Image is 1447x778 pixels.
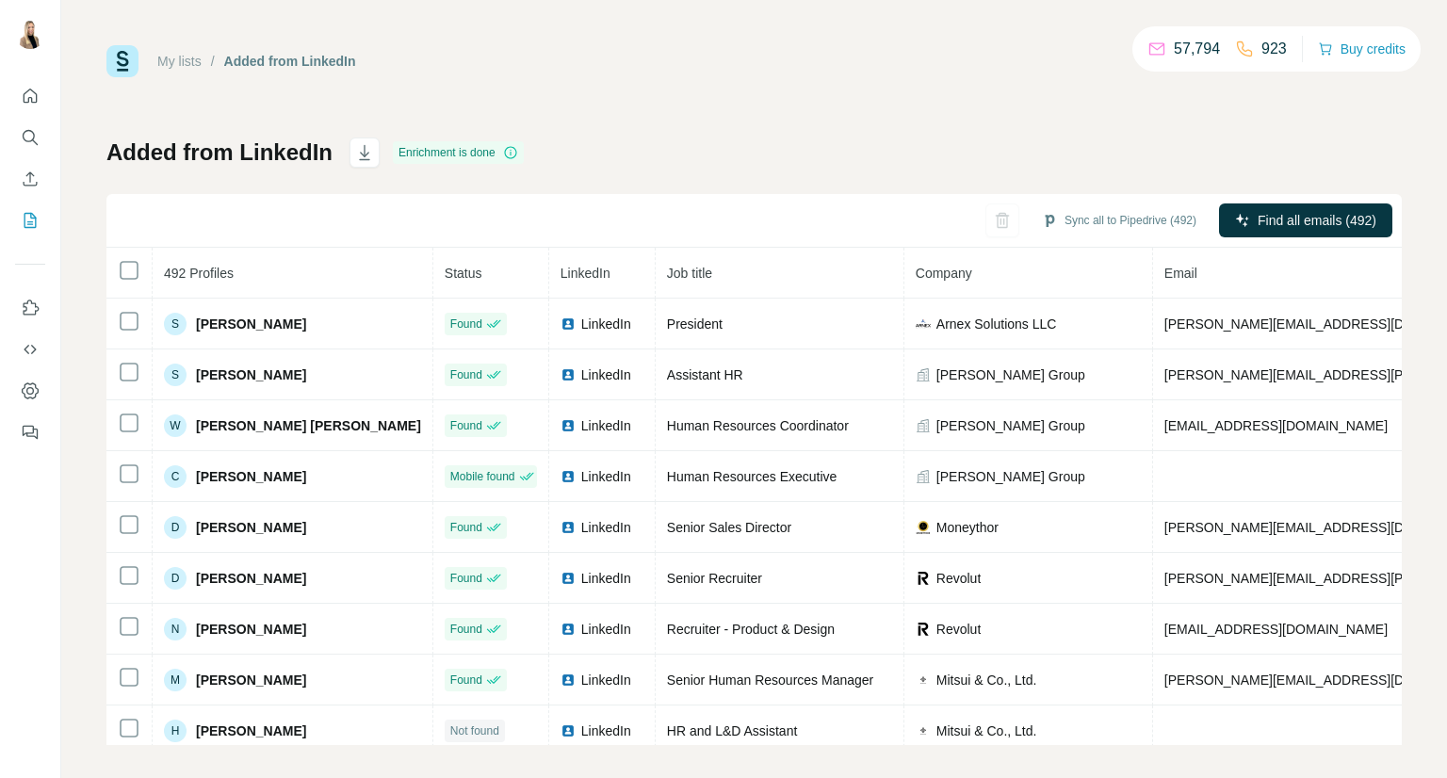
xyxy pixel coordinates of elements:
span: Revolut [936,569,981,588]
button: Use Surfe on LinkedIn [15,291,45,325]
button: Use Surfe API [15,332,45,366]
span: LinkedIn [581,569,631,588]
button: Dashboard [15,374,45,408]
span: [PERSON_NAME] [196,365,306,384]
span: Found [450,417,482,434]
span: Human Resources Coordinator [667,418,849,433]
span: Find all emails (492) [1258,211,1376,230]
div: W [164,414,187,437]
p: 57,794 [1174,38,1220,60]
img: LinkedIn logo [561,673,576,688]
span: [PERSON_NAME] [196,569,306,588]
span: [PERSON_NAME] [196,315,306,333]
button: Find all emails (492) [1219,203,1392,237]
span: Recruiter - Product & Design [667,622,835,637]
span: [PERSON_NAME] Group [936,416,1085,435]
span: LinkedIn [581,671,631,689]
span: Found [450,621,482,638]
div: Enrichment is done [393,141,524,164]
span: [PERSON_NAME] [196,721,306,740]
img: Surfe Logo [106,45,138,77]
img: Avatar [15,19,45,49]
span: Mitsui & Co., Ltd. [936,721,1037,740]
span: [PERSON_NAME] [196,518,306,537]
li: / [211,52,215,71]
button: Buy credits [1318,36,1406,62]
img: LinkedIn logo [561,723,576,738]
span: [PERSON_NAME] [196,467,306,486]
span: Moneythor [936,518,999,537]
img: LinkedIn logo [561,520,576,535]
div: N [164,618,187,640]
span: [PERSON_NAME] [196,671,306,689]
div: S [164,364,187,386]
img: company-logo [916,520,931,535]
span: Revolut [936,620,981,639]
span: Found [450,519,482,536]
span: LinkedIn [581,620,631,639]
img: company-logo [916,622,931,637]
a: My lists [157,54,202,69]
div: C [164,465,187,488]
div: D [164,567,187,590]
span: [PERSON_NAME] Group [936,365,1085,384]
span: LinkedIn [581,721,631,740]
div: H [164,720,187,742]
img: company-logo [916,673,931,688]
img: LinkedIn logo [561,316,576,332]
div: S [164,313,187,335]
span: LinkedIn [581,518,631,537]
div: D [164,516,187,539]
img: LinkedIn logo [561,469,576,484]
span: LinkedIn [581,365,631,384]
span: Human Resources Executive [667,469,837,484]
span: Status [445,266,482,281]
span: Assistant HR [667,367,743,382]
p: 923 [1261,38,1287,60]
h1: Added from LinkedIn [106,138,333,168]
span: Senior Recruiter [667,571,762,586]
span: LinkedIn [581,416,631,435]
span: 492 Profiles [164,266,234,281]
span: [PERSON_NAME] [196,620,306,639]
span: Mobile found [450,468,515,485]
span: Arnex Solutions LLC [936,315,1057,333]
button: Feedback [15,415,45,449]
button: Quick start [15,79,45,113]
img: LinkedIn logo [561,622,576,637]
span: LinkedIn [561,266,610,281]
img: LinkedIn logo [561,367,576,382]
span: Mitsui & Co., Ltd. [936,671,1037,689]
img: company-logo [916,571,931,586]
span: [EMAIL_ADDRESS][DOMAIN_NAME] [1164,418,1388,433]
div: M [164,669,187,691]
span: Senior Human Resources Manager [667,673,873,688]
button: Search [15,121,45,154]
span: HR and L&D Assistant [667,723,798,738]
span: [PERSON_NAME] Group [936,467,1085,486]
span: Not found [450,722,499,739]
button: Sync all to Pipedrive (492) [1029,206,1210,235]
span: Found [450,672,482,689]
button: My lists [15,203,45,237]
img: LinkedIn logo [561,418,576,433]
img: company-logo [916,723,931,738]
img: LinkedIn logo [561,571,576,586]
span: LinkedIn [581,467,631,486]
div: Added from LinkedIn [224,52,356,71]
span: Found [450,316,482,332]
span: Email [1164,266,1197,281]
span: Found [450,366,482,383]
span: Job title [667,266,712,281]
span: Senior Sales Director [667,520,791,535]
button: Enrich CSV [15,162,45,196]
span: President [667,316,723,332]
span: Company [916,266,972,281]
span: [EMAIL_ADDRESS][DOMAIN_NAME] [1164,622,1388,637]
span: Found [450,570,482,587]
img: company-logo [916,316,931,332]
span: LinkedIn [581,315,631,333]
span: [PERSON_NAME] [PERSON_NAME] [196,416,421,435]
